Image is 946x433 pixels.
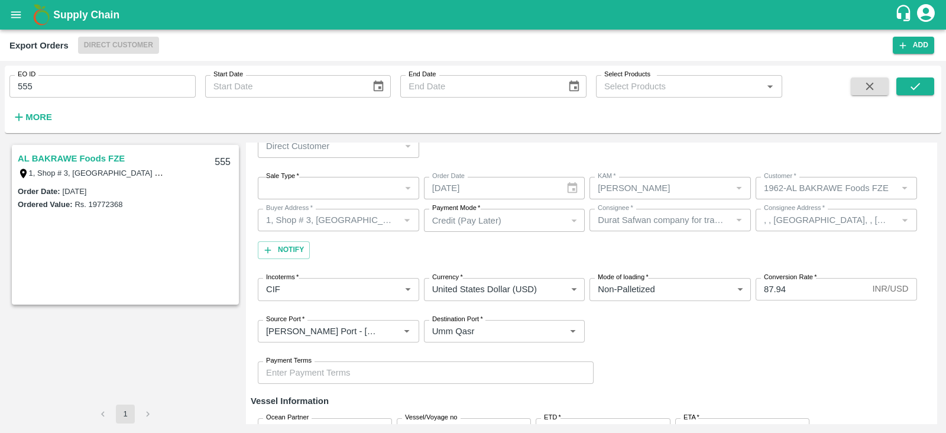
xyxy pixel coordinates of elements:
[213,70,243,79] label: Start Date
[258,241,310,258] button: Notify
[432,283,537,296] p: United States Dollar (USD)
[409,70,436,79] label: End Date
[92,405,159,424] nav: pagination navigation
[9,38,69,53] div: Export Orders
[208,148,238,176] div: 555
[427,324,547,339] input: Select Destination port
[762,79,777,94] button: Open
[598,172,616,181] label: KAM
[432,273,463,282] label: Currency
[266,283,280,296] p: CIF
[53,7,895,23] a: Supply Chain
[432,214,501,227] p: Credit (Pay Later)
[266,203,313,213] label: Buyer Address
[266,356,312,366] label: Payment Terms
[432,315,483,324] label: Destination Port
[266,315,304,324] label: Source Port
[604,70,650,79] label: Select Products
[764,203,825,213] label: Consignee Address
[764,273,817,282] label: Conversion Rate
[759,180,894,196] input: Select Customer
[74,200,122,209] label: Rs. 19772368
[258,361,594,384] input: Enter Payment Terms
[764,172,796,181] label: Customer
[9,107,55,127] button: More
[432,172,465,181] label: Order Date
[266,413,309,422] label: Ocean Partner
[266,273,299,282] label: Incoterms
[251,396,329,406] strong: Vessel Information
[915,2,937,27] div: account of current user
[261,212,396,228] input: Buyer Address
[18,187,60,196] label: Order Date :
[683,413,699,422] label: ETA
[593,212,728,228] input: Consignee
[600,79,759,94] input: Select Products
[266,172,299,181] label: Sale Type
[261,324,381,339] input: Select Source port
[30,3,53,27] img: logo
[53,9,119,21] b: Supply Chain
[25,112,52,122] strong: More
[2,1,30,28] button: open drawer
[9,75,196,98] input: Enter EO ID
[893,37,934,54] button: Add
[116,405,135,424] button: page 1
[405,413,458,422] label: Vessel/Voyage no
[598,273,649,282] label: Mode of loading
[565,324,581,339] button: Open
[424,177,556,199] input: Select Date
[18,70,35,79] label: EO ID
[367,75,390,98] button: Choose date
[593,180,728,196] input: KAM
[29,168,384,177] label: 1, Shop # 3, [GEOGRAPHIC_DATA] – central fruits and vegetables market, , , , , [GEOGRAPHIC_DATA]
[205,75,362,98] input: Start Date
[18,151,125,166] a: AL BAKRAWE Foods FZE
[598,203,633,213] label: Consignee
[544,413,561,422] label: ETD
[563,75,585,98] button: Choose date
[598,283,655,296] p: Non-Palletized
[432,203,480,213] label: Payment Mode
[63,187,87,196] label: [DATE]
[399,324,414,339] button: Open
[895,4,915,25] div: customer-support
[18,200,72,209] label: Ordered Value:
[400,75,558,98] input: End Date
[759,212,894,228] input: Consignee Address
[266,140,329,153] p: Direct Customer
